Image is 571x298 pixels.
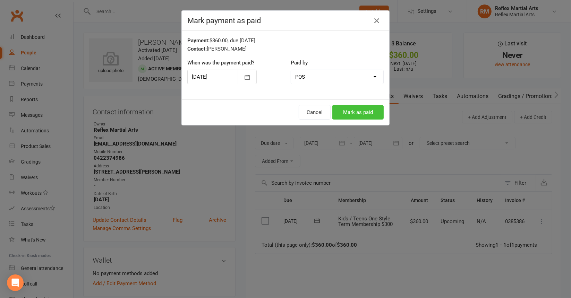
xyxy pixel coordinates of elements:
strong: Payment: [187,37,210,44]
div: [PERSON_NAME] [187,45,384,53]
h4: Mark payment as paid [187,16,384,25]
div: Open Intercom Messenger [7,274,24,291]
button: Cancel [299,105,331,120]
div: $360.00, due [DATE] [187,36,384,45]
strong: Contact: [187,46,207,52]
label: When was the payment paid? [187,59,254,67]
button: Mark as paid [332,105,384,120]
button: Close [371,15,382,26]
label: Paid by [291,59,308,67]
